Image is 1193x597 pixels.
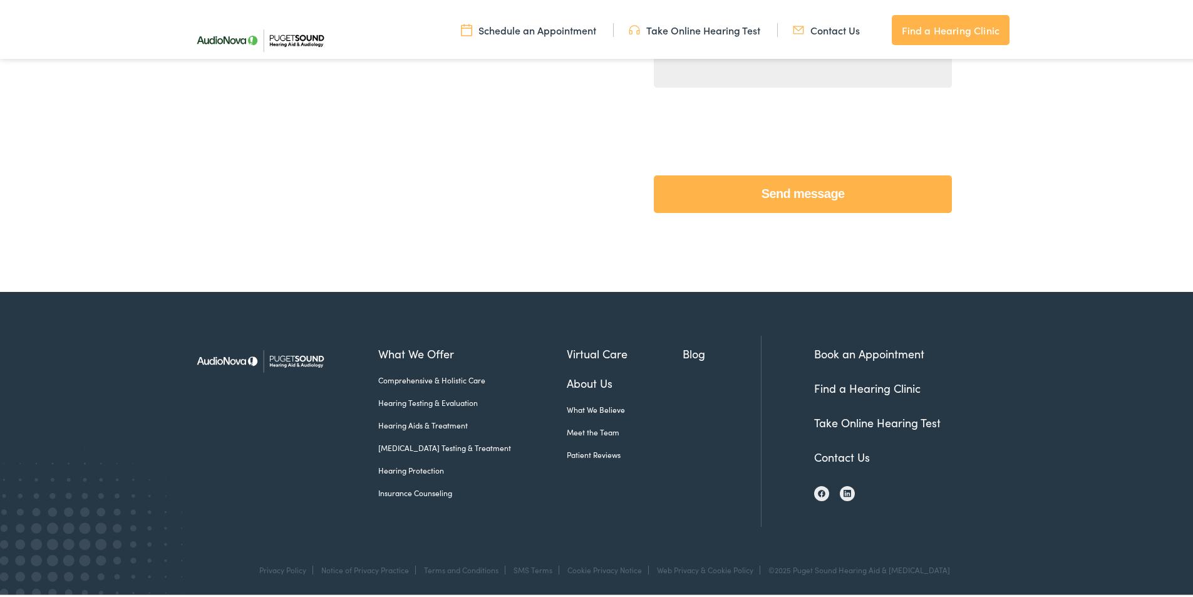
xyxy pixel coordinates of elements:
img: utility icon [629,21,640,34]
a: Contact Us [793,21,860,34]
a: Cookie Privacy Notice [567,562,642,573]
a: Book an Appointment [814,343,924,359]
a: Blog [683,343,761,360]
a: What We Offer [378,343,567,360]
a: Take Online Hearing Test [814,412,941,428]
a: Contact Us [814,447,870,462]
img: utility icon [793,21,804,34]
a: [MEDICAL_DATA] Testing & Treatment [378,440,567,451]
a: SMS Terms [514,562,552,573]
img: utility icon [461,21,472,34]
a: Take Online Hearing Test [629,21,760,34]
a: Find a Hearing Clinic [814,378,921,393]
a: Hearing Testing & Evaluation [378,395,567,406]
input: Send message [654,173,952,210]
img: Puget Sound Hearing Aid & Audiology [188,333,332,384]
a: Hearing Protection [378,462,567,474]
a: Meet the Team [567,424,683,435]
a: Hearing Aids & Treatment [378,417,567,428]
a: Find a Hearing Clinic [892,13,1010,43]
a: Terms and Conditions [424,562,498,573]
iframe: reCAPTCHA [654,101,844,150]
a: About Us [567,372,683,389]
a: Virtual Care [567,343,683,360]
a: What We Believe [567,402,683,413]
a: Web Privacy & Cookie Policy [657,562,753,573]
a: Insurance Counseling [378,485,567,496]
div: ©2025 Puget Sound Hearing Aid & [MEDICAL_DATA] [762,563,950,572]
img: Facebook icon, indicating the presence of the site or brand on the social media platform. [818,487,825,495]
a: Privacy Policy [259,562,306,573]
a: Notice of Privacy Practice [321,562,409,573]
a: Patient Reviews [567,447,683,458]
a: Comprehensive & Holistic Care [378,372,567,383]
img: LinkedIn [844,487,851,496]
a: Schedule an Appointment [461,21,596,34]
